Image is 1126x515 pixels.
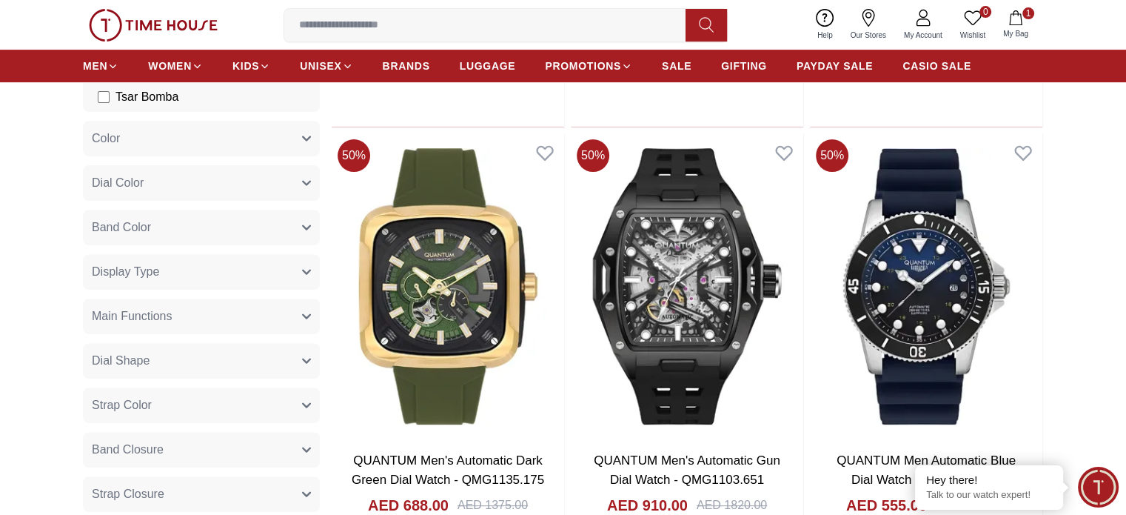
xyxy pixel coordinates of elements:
span: PAYDAY SALE [797,59,873,73]
button: 1My Bag [994,7,1037,42]
span: CASIO SALE [902,59,971,73]
a: UNISEX [300,53,352,79]
button: Strap Closure [83,476,320,512]
button: Band Color [83,210,320,245]
span: 50 % [577,139,609,172]
span: Band Closure [92,441,164,459]
span: WOMEN [148,59,192,73]
span: SALE [662,59,691,73]
button: Strap Color [83,388,320,423]
span: Wishlist [954,30,991,41]
span: Dial Shape [92,352,150,370]
a: LUGGAGE [460,53,516,79]
span: MEN [83,59,107,73]
span: PROMOTIONS [545,59,621,73]
span: KIDS [232,59,259,73]
a: CASIO SALE [902,53,971,79]
a: QUANTUM Men's Automatic Dark Green Dial Watch - QMG1135.175 [352,453,544,487]
input: Tsar Bomba [98,91,110,103]
button: Dial Shape [83,343,320,379]
button: Band Closure [83,432,320,468]
span: BRANDS [383,59,430,73]
a: QUANTUM Men Automatic Blue Dial Watch - BAR1115.399 [837,453,1016,487]
span: My Bag [997,28,1034,39]
span: UNISEX [300,59,341,73]
span: 1 [1022,7,1034,19]
button: Dial Color [83,165,320,201]
span: Color [92,130,120,147]
a: Help [808,6,842,44]
a: BRANDS [383,53,430,79]
span: Strap Color [92,396,152,414]
span: Display Type [92,263,159,281]
span: Tsar Bomba [115,88,178,106]
div: Chat Widget [1078,467,1119,508]
button: Color [83,121,320,156]
span: Main Functions [92,308,172,325]
span: Strap Closure [92,485,164,503]
span: Dial Color [92,174,144,192]
span: LUGGAGE [460,59,516,73]
span: Our Stores [845,30,892,41]
span: 50 % [816,139,848,172]
a: Our Stores [842,6,895,44]
a: MEN [83,53,118,79]
a: SALE [662,53,691,79]
img: QUANTUM Men's Automatic Dark Green Dial Watch - QMG1135.175 [332,133,564,439]
a: 0Wishlist [951,6,994,44]
span: Band Color [92,219,151,236]
a: WOMEN [148,53,203,79]
span: GIFTING [721,59,767,73]
a: PROMOTIONS [545,53,632,79]
p: Talk to our watch expert! [926,489,1052,502]
a: QUANTUM Men's Automatic Gun Dial Watch - QMG1103.651 [594,453,780,487]
a: KIDS [232,53,270,79]
div: Hey there! [926,473,1052,488]
span: 50 % [338,139,370,172]
a: GIFTING [721,53,767,79]
button: Main Functions [83,299,320,334]
span: My Account [898,30,948,41]
img: QUANTUM Men's Automatic Gun Dial Watch - QMG1103.651 [571,133,803,439]
img: QUANTUM Men Automatic Blue Dial Watch - BAR1115.399 [810,133,1042,439]
button: Display Type [83,254,320,290]
span: 0 [979,6,991,18]
div: AED 1375.00 [458,496,528,514]
span: Help [811,30,839,41]
a: PAYDAY SALE [797,53,873,79]
img: ... [89,9,218,41]
div: AED 1820.00 [697,496,767,514]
